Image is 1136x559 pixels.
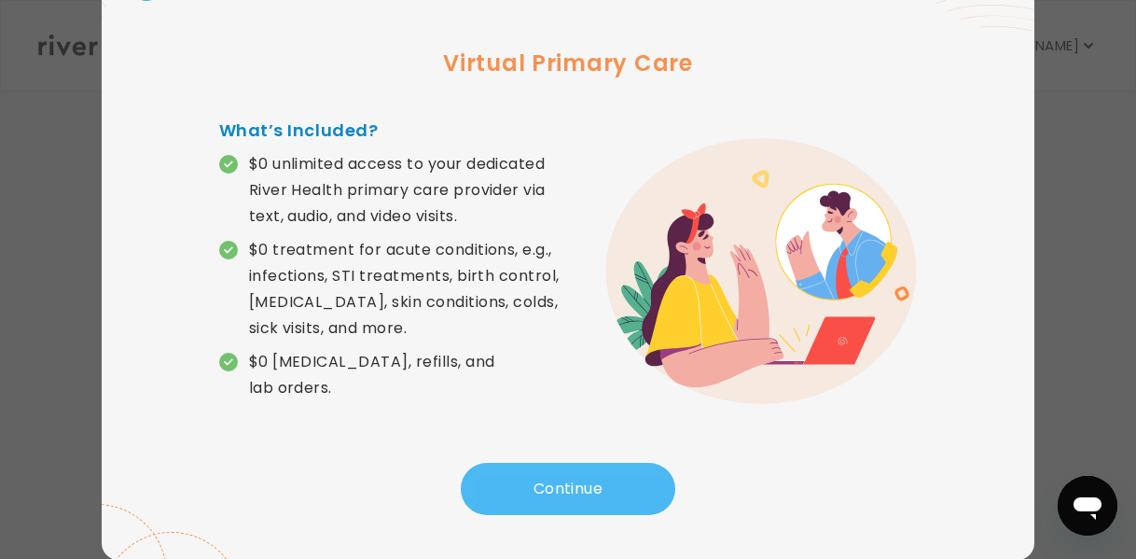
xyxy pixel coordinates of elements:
[132,47,1004,80] h3: Virtual Primary Care
[249,349,568,401] p: $0 [MEDICAL_DATA], refills, and lab orders.
[219,118,568,144] h4: What’s Included?
[461,463,675,515] button: Continue
[605,138,917,404] img: error graphic
[249,151,568,230] p: $0 unlimited access to your dedicated River Health primary care provider via text, audio, and vid...
[1058,476,1117,536] iframe: Button to launch messaging window
[249,237,568,342] p: $0 treatment for acute conditions, e.g., infections, STI treatments, birth control, [MEDICAL_DATA...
